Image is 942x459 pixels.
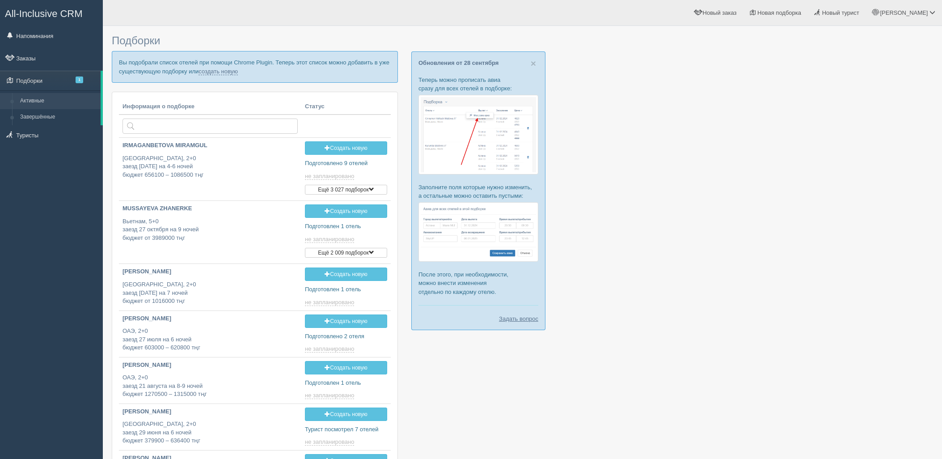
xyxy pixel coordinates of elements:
p: Подготовлено 2 отеля [305,332,387,341]
span: Новая подборка [757,9,801,16]
a: Создать новую [305,408,387,421]
span: не запланировано [305,299,354,306]
p: Подготовлен 1 отель [305,285,387,294]
p: Турист посмотрел 7 отелей [305,425,387,434]
span: [PERSON_NAME] [880,9,928,16]
a: Завершённые [16,109,101,125]
a: Создать новую [305,141,387,155]
p: [GEOGRAPHIC_DATA], 2+0 заезд [DATE] на 7 ночей бюджет от 1016000 тңг [123,280,298,306]
span: Новый заказ [703,9,737,16]
a: не запланировано [305,299,356,306]
button: Ещё 2 009 подборок [305,248,387,258]
span: Подборки [112,34,160,47]
p: [PERSON_NAME] [123,268,298,276]
p: Подготовлен 1 отель [305,379,387,387]
a: [PERSON_NAME] ОАЭ, 2+0заезд 21 августа на 8-9 ночейбюджет 1270500 – 1315000 тңг [119,357,301,403]
span: Новый турист [822,9,859,16]
a: Создать новую [305,268,387,281]
a: [PERSON_NAME] [GEOGRAPHIC_DATA], 2+0заезд 29 июня на 6 ночейбюджет 379900 – 636400 тңг [119,404,301,449]
a: [PERSON_NAME] ОАЭ, 2+0заезд 27 июля на 6 ночейбюджет 603000 – 620800 тңг [119,311,301,356]
a: Задать вопрос [499,314,538,323]
p: MUSSAYEVA ZHANERKE [123,204,298,213]
input: Поиск по стране или туристу [123,119,298,134]
p: Заполните поля которые нужно изменить, а остальные можно оставить пустыми: [418,183,538,200]
span: не запланировано [305,345,354,353]
a: Активные [16,93,101,109]
p: [PERSON_NAME] [123,314,298,323]
p: [PERSON_NAME] [123,408,298,416]
a: не запланировано [305,392,356,399]
button: Close [531,59,536,68]
button: Ещё 3 027 подборок [305,185,387,195]
a: IRMAGANBETOVA MIRAMGUL [GEOGRAPHIC_DATA], 2+0заезд [DATE] на 4-6 ночейбюджет 656100 – 1086500 тңг [119,138,301,187]
a: не запланировано [305,345,356,353]
p: Теперь можно прописать авиа сразу для всех отелей в подборке: [418,76,538,93]
th: Информация о подборке [119,99,301,115]
span: All-Inclusive CRM [5,8,83,19]
a: не запланировано [305,438,356,446]
p: Подготовлен 1 отель [305,222,387,231]
p: [PERSON_NAME] [123,361,298,370]
p: ОАЭ, 2+0 заезд 21 августа на 8-9 ночей бюджет 1270500 – 1315000 тңг [123,374,298,399]
p: Подготовлено 9 отелей [305,159,387,168]
a: Создать новую [305,314,387,328]
img: %D0%BF%D0%BE%D0%B4%D0%B1%D0%BE%D1%80%D0%BA%D0%B0-%D0%B0%D0%B2%D0%B8%D0%B0-2-%D1%81%D1%80%D0%BC-%D... [418,202,538,262]
a: [PERSON_NAME] [GEOGRAPHIC_DATA], 2+0заезд [DATE] на 7 ночейбюджет от 1016000 тңг [119,264,301,309]
span: не запланировано [305,236,354,243]
a: All-Inclusive CRM [0,0,102,25]
span: не запланировано [305,392,354,399]
a: создать новую [199,68,238,75]
span: 1 [76,76,83,83]
a: MUSSAYEVA ZHANERKE Вьетнам, 5+0заезд 27 октября на 9 ночейбюджет от 3989000 тңг [119,201,301,250]
img: %D0%BF%D0%BE%D0%B4%D0%B1%D0%BE%D1%80%D0%BA%D0%B0-%D0%B0%D0%B2%D0%B8%D0%B0-1-%D1%81%D1%80%D0%BC-%D... [418,95,538,174]
span: × [531,58,536,68]
a: Создать новую [305,361,387,374]
p: [GEOGRAPHIC_DATA], 2+0 заезд 29 июня на 6 ночей бюджет 379900 – 636400 тңг [123,420,298,445]
span: не запланировано [305,173,354,180]
a: не запланировано [305,173,356,180]
p: [GEOGRAPHIC_DATA], 2+0 заезд [DATE] на 4-6 ночей бюджет 656100 – 1086500 тңг [123,154,298,179]
p: IRMAGANBETOVA MIRAMGUL [123,141,298,150]
p: Вьетнам, 5+0 заезд 27 октября на 9 ночей бюджет от 3989000 тңг [123,217,298,242]
th: Статус [301,99,391,115]
p: Вы подобрали список отелей при помощи Chrome Plugin. Теперь этот список можно добавить в уже суще... [112,51,398,82]
a: Создать новую [305,204,387,218]
p: После этого, при необходимости, можно внести изменения отдельно по каждому отелю. [418,270,538,296]
a: Обновления от 28 сентября [418,59,498,66]
span: не запланировано [305,438,354,446]
p: ОАЭ, 2+0 заезд 27 июля на 6 ночей бюджет 603000 – 620800 тңг [123,327,298,352]
a: не запланировано [305,236,356,243]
